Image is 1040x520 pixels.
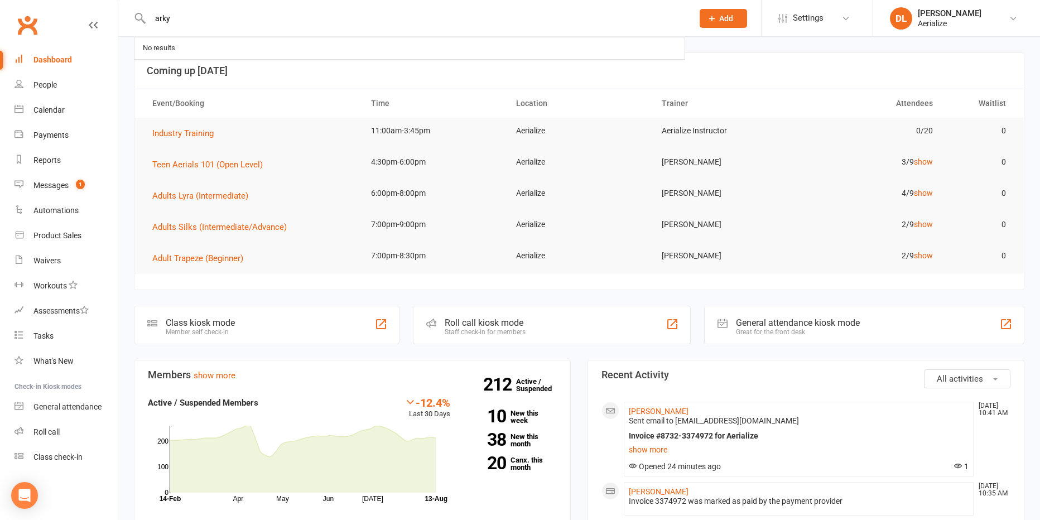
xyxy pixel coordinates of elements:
[652,89,797,118] th: Trainer
[629,431,969,441] div: Invoice #8732-3374972 for Aerialize
[652,211,797,238] td: [PERSON_NAME]
[15,98,118,123] a: Calendar
[76,180,85,189] span: 1
[506,89,652,118] th: Location
[15,420,118,445] a: Roll call
[33,156,61,165] div: Reports
[33,206,79,215] div: Automations
[361,149,507,175] td: 4:30pm-6:00pm
[506,180,652,206] td: Aerialize
[629,462,721,471] span: Opened 24 minutes ago
[516,369,565,401] a: 212Active / Suspended
[33,181,69,190] div: Messages
[943,180,1015,206] td: 0
[937,374,983,384] span: All activities
[33,131,69,139] div: Payments
[152,160,263,170] span: Teen Aerials 101 (Open Level)
[601,369,1010,381] h3: Recent Activity
[467,410,557,424] a: 10New this week
[736,328,860,336] div: Great for the front desk
[15,223,118,248] a: Product Sales
[797,211,943,238] td: 2/9
[33,231,81,240] div: Product Sales
[506,118,652,144] td: Aerialize
[924,369,1010,388] button: All activities
[736,317,860,328] div: General attendance kiosk mode
[918,18,981,28] div: Aerialize
[33,357,74,365] div: What's New
[943,89,1015,118] th: Waitlist
[361,118,507,144] td: 11:00am-3:45pm
[33,452,83,461] div: Class check-in
[152,127,222,140] button: Industry Training
[797,180,943,206] td: 4/9
[148,369,557,381] h3: Members
[361,180,507,206] td: 6:00pm-8:00pm
[15,123,118,148] a: Payments
[15,445,118,470] a: Class kiosk mode
[147,11,685,26] input: Search...
[506,149,652,175] td: Aerialize
[33,331,54,340] div: Tasks
[152,189,256,203] button: Adults Lyra (Intermediate)
[914,220,933,229] a: show
[33,427,60,436] div: Roll call
[33,402,102,411] div: General attendance
[33,80,57,89] div: People
[483,376,516,393] strong: 212
[152,191,248,201] span: Adults Lyra (Intermediate)
[629,407,688,416] a: [PERSON_NAME]
[11,482,38,509] div: Open Intercom Messenger
[719,14,733,23] span: Add
[15,173,118,198] a: Messages 1
[445,317,526,328] div: Roll call kiosk mode
[33,281,67,290] div: Workouts
[194,370,235,381] a: show more
[148,398,258,408] strong: Active / Suspended Members
[943,118,1015,144] td: 0
[142,89,361,118] th: Event/Booking
[797,243,943,269] td: 2/9
[15,148,118,173] a: Reports
[147,65,1012,76] h3: Coming up [DATE]
[973,483,1010,497] time: [DATE] 10:35 AM
[361,89,507,118] th: Time
[506,243,652,269] td: Aerialize
[954,462,969,471] span: 1
[467,455,506,471] strong: 20
[405,396,450,420] div: Last 30 Days
[33,306,89,315] div: Assessments
[139,40,179,56] div: No results
[152,128,214,138] span: Industry Training
[914,251,933,260] a: show
[652,149,797,175] td: [PERSON_NAME]
[943,149,1015,175] td: 0
[890,7,912,30] div: DL
[629,442,969,458] a: show more
[797,149,943,175] td: 3/9
[152,158,271,171] button: Teen Aerials 101 (Open Level)
[652,243,797,269] td: [PERSON_NAME]
[361,243,507,269] td: 7:00pm-8:30pm
[15,248,118,273] a: Waivers
[700,9,747,28] button: Add
[152,222,287,232] span: Adults Silks (Intermediate/Advance)
[152,252,251,265] button: Adult Trapeze (Beginner)
[15,273,118,298] a: Workouts
[33,256,61,265] div: Waivers
[166,328,235,336] div: Member self check-in
[33,105,65,114] div: Calendar
[445,328,526,336] div: Staff check-in for members
[652,118,797,144] td: Aerialize Instructor
[943,243,1015,269] td: 0
[973,402,1010,417] time: [DATE] 10:41 AM
[166,317,235,328] div: Class kiosk mode
[15,394,118,420] a: General attendance kiosk mode
[15,349,118,374] a: What's New
[797,89,943,118] th: Attendees
[361,211,507,238] td: 7:00pm-9:00pm
[13,11,41,39] a: Clubworx
[33,55,72,64] div: Dashboard
[152,220,295,234] button: Adults Silks (Intermediate/Advance)
[793,6,824,31] span: Settings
